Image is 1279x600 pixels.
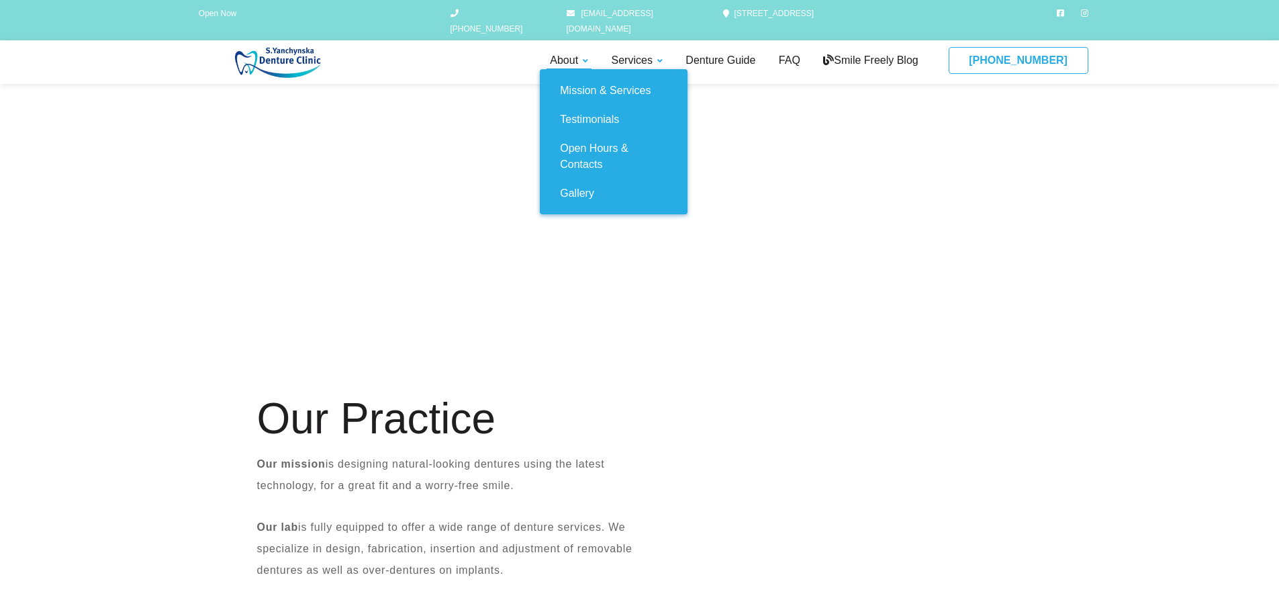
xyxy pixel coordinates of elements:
[775,52,804,69] a: FAQ
[608,52,666,69] a: Services
[257,521,299,533] strong: Our lab
[451,6,531,37] a: [PHONE_NUMBER]
[682,52,759,69] a: Denture Guide
[257,397,640,440] h1: Our Practice
[949,47,1088,74] a: [PHONE_NUMBER]
[567,6,694,37] a: [EMAIL_ADDRESS][DOMAIN_NAME]
[820,52,921,69] a: Smile Freely Blog
[257,458,326,470] strong: Our mission
[723,9,814,18] a: [STREET_ADDRESS]
[551,134,677,179] a: Open Hours & Contacts
[551,179,677,208] a: Gallery
[199,9,237,18] span: Open Now
[191,47,371,78] img: S Yanchynska Denture Care Centre
[551,76,677,105] a: Mission & Services
[551,105,677,134] a: Testimonials
[547,52,591,69] a: About
[257,517,640,581] p: is fully equipped to offer a wide range of denture services. We specialize in design, fabrication...
[257,454,640,497] p: is designing natural-looking dentures using the latest technology, for a great fit and a worry-fr...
